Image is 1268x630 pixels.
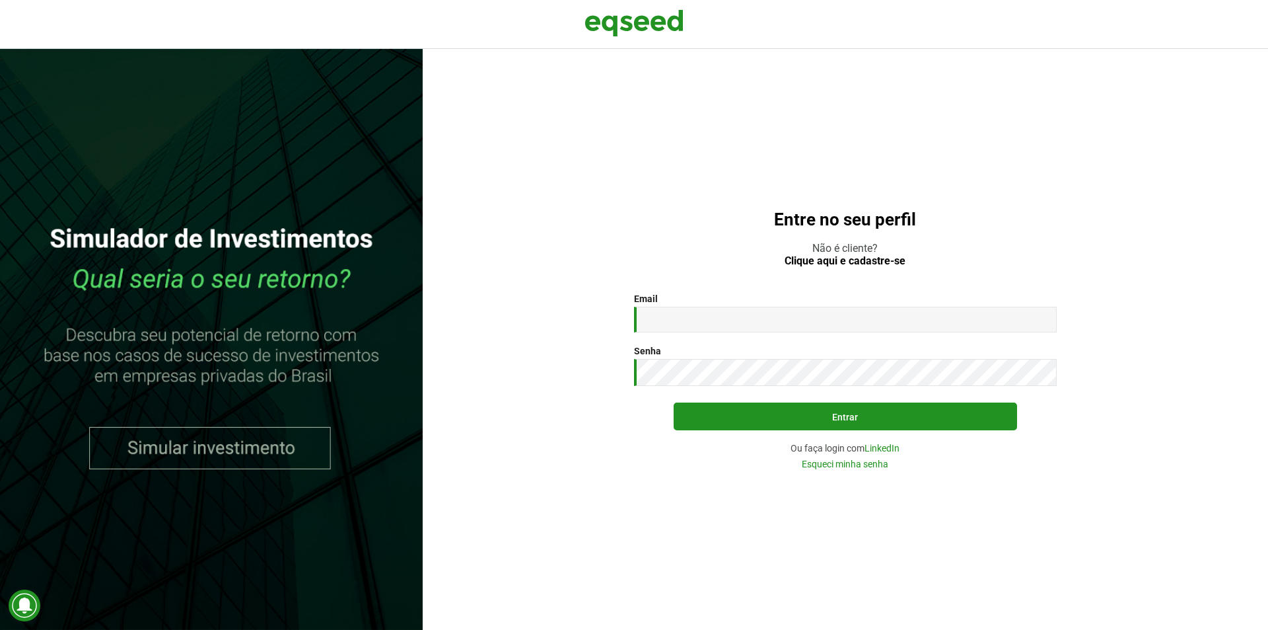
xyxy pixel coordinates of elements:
button: Entrar [674,403,1017,430]
a: LinkedIn [864,444,899,453]
div: Ou faça login com [634,444,1057,453]
p: Não é cliente? [449,242,1242,267]
label: Email [634,294,658,303]
img: EqSeed Logo [584,7,684,40]
a: Clique aqui e cadastre-se [785,256,905,266]
label: Senha [634,346,661,356]
a: Esqueci minha senha [802,459,888,469]
h2: Entre no seu perfil [449,210,1242,229]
